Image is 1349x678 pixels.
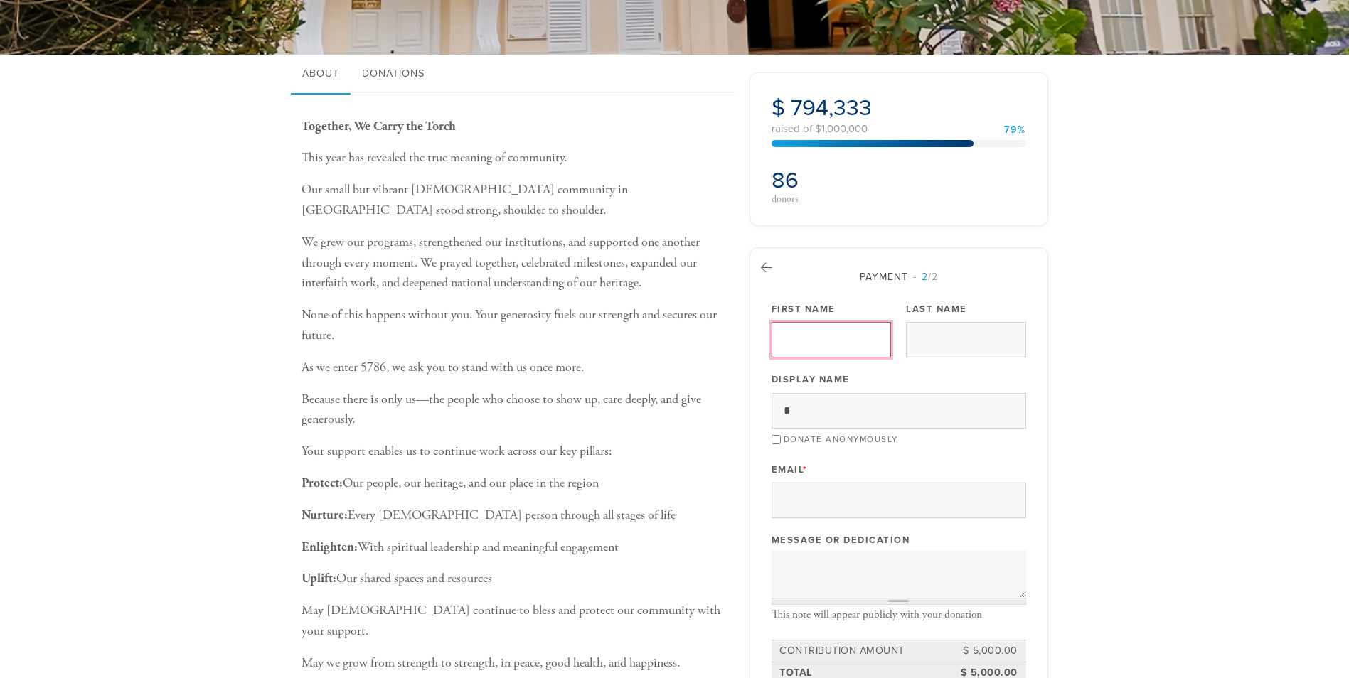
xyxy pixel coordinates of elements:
label: Last Name [906,303,967,316]
p: Your support enables us to continue work across our key pillars: [302,441,728,462]
p: Our small but vibrant [DEMOGRAPHIC_DATA] community in [GEOGRAPHIC_DATA] stood strong, shoulder to... [302,180,728,221]
div: This note will appear publicly with your donation [772,608,1026,621]
h2: 86 [772,167,895,194]
b: Together, We Carry the Torch [302,118,456,134]
div: Payment [772,269,1026,284]
p: With spiritual leadership and meaningful engagement [302,537,728,558]
p: None of this happens without you. Your generosity fuels our strength and secures our future. [302,305,728,346]
b: Nurture: [302,507,348,523]
p: As we enter 5786, we ask you to stand with us once more. [302,357,728,378]
a: Donations [351,55,436,95]
p: This year has revealed the true meaning of community. [302,148,728,168]
td: $ 5,000.00 [956,641,1020,661]
div: donors [772,194,895,204]
b: Uplift: [302,570,336,586]
div: 79% [1004,125,1026,135]
p: Because there is only us—the people who choose to show up, care deeply, and give generously. [302,389,728,431]
p: Our people, our heritage, and our place in the region [302,473,728,494]
b: Enlighten: [302,539,358,555]
a: About [291,55,351,95]
label: Donate Anonymously [784,434,898,444]
span: 794,333 [791,95,872,122]
td: Contribution Amount [777,641,956,661]
span: This field is required. [803,464,808,475]
span: /2 [913,271,938,283]
label: Display Name [772,373,850,386]
p: May [DEMOGRAPHIC_DATA] continue to bless and protect our community with your support. [302,601,728,642]
p: Our shared spaces and resources [302,569,728,589]
p: Every [DEMOGRAPHIC_DATA] person through all stages of life [302,505,728,526]
span: $ [772,95,785,122]
p: May we grow from strength to strength, in peace, good health, and happiness. [302,653,728,674]
b: Protect: [302,475,343,491]
label: Message or dedication [772,534,910,547]
p: We grew our programs, strengthened our institutions, and supported one another through every mome... [302,232,728,294]
label: Email [772,463,808,476]
div: raised of $1,000,000 [772,124,1026,134]
label: First Name [772,303,836,316]
span: 2 [922,271,928,283]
